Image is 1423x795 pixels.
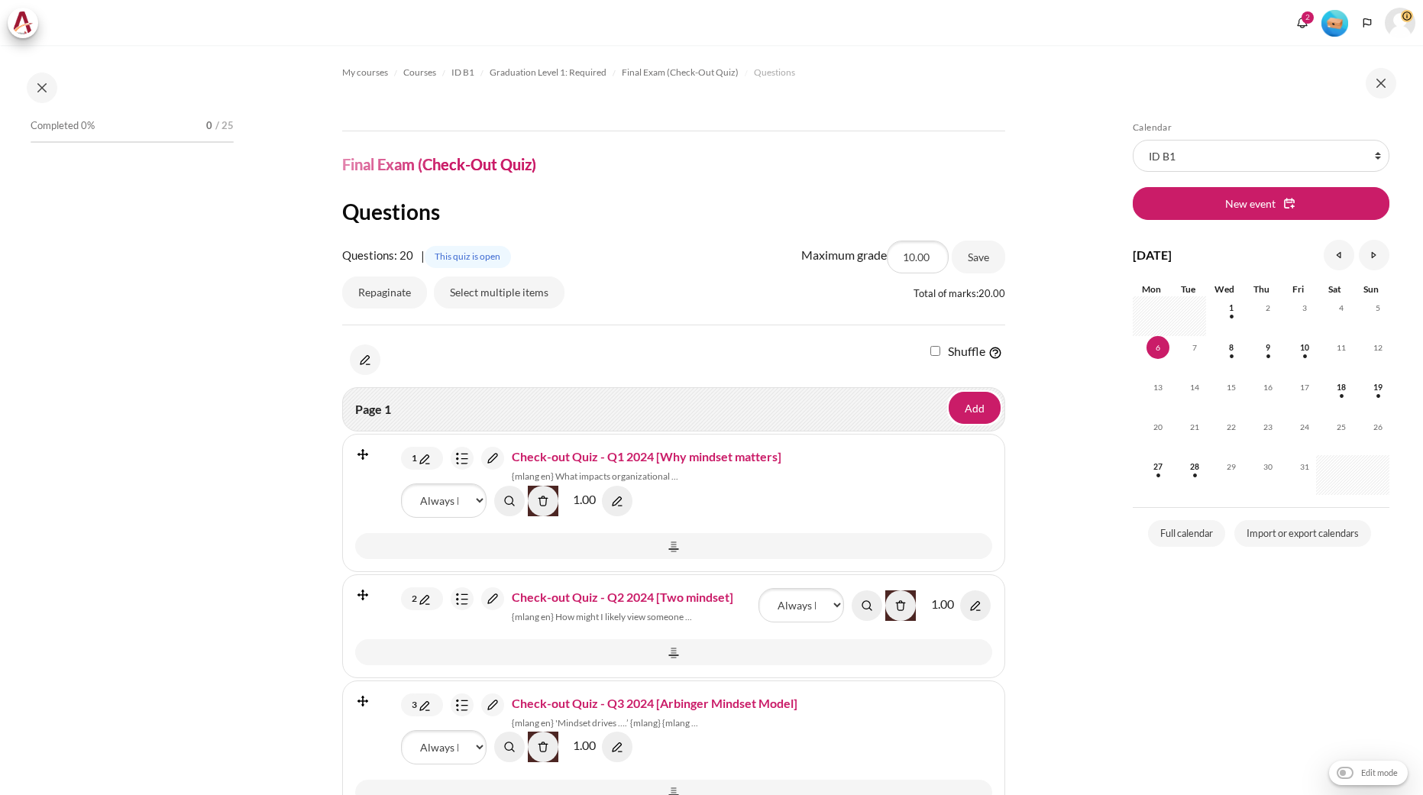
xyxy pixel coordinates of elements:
span: 26 [1366,415,1389,438]
span: ID B1 [451,66,474,79]
span: 3 [1293,296,1316,319]
h4: Final Exam (Check-Out Quiz) [342,154,536,174]
a: Import or export calendars [1234,520,1371,548]
div: 2 [1302,11,1314,24]
input: Repaginate [342,276,427,309]
span: / 25 [215,118,234,134]
span: 1 [1220,296,1243,319]
img: Preview question [494,486,525,516]
label: Maximum grade [801,248,887,263]
span: Mon [1142,283,1161,295]
span: 2 [1256,296,1279,319]
h2: Questions [342,198,1005,225]
span: Questions [754,66,795,79]
span: {mlang en} What impacts organizational ... [474,470,781,483]
nav: Navigation bar [342,60,1005,85]
h4: Page 1 [355,400,992,419]
a: Add page break [355,639,992,665]
span: Tue [1181,283,1195,295]
span: Sun [1363,283,1379,295]
img: Move [355,447,370,462]
img: Delete [528,486,558,516]
a: Graduation Level 1: Required [490,63,606,82]
a: Wednesday, 1 October events [1220,303,1243,312]
span: 0 [206,118,212,134]
a: Final Exam (Check-Out Quiz) [622,63,739,82]
a: Add [949,392,1001,424]
img: Multiple choice [451,693,474,716]
span: 25 [1330,415,1353,438]
img: Multiple choice [451,447,474,470]
span: Check-out Quiz - Q1 2024 [Why mindset matters] [512,449,781,464]
span: 18 [1330,376,1353,399]
a: Completed 0% 0 / 25 [31,115,234,158]
img: Delete [885,590,916,621]
span: Wed [1214,283,1234,295]
span: 4 [1330,296,1353,319]
span: Check-out Quiz - Q3 2024 [Arbinger Mindset Model] [512,695,797,709]
span: 6 [1146,336,1169,359]
a: User menu [1385,8,1415,38]
span: 29 [1220,455,1243,478]
span: 21 [1183,415,1206,438]
div: | [342,246,511,268]
span: 8 [1220,336,1243,359]
button: Select multiple items [434,276,564,309]
span: Completed 0% [31,118,95,134]
img: Move [355,693,370,709]
span: Add [965,400,985,416]
a: Monday, 27 October events [1146,462,1169,471]
img: Delete [528,732,558,762]
span: Maximum mark [922,595,954,613]
span: {mlang en} 'Mindset drives ….’ {mlang} {mlang ... [474,716,797,730]
img: Add page break [667,646,681,660]
span: 11 [1330,336,1353,359]
button: Languages [1356,11,1379,34]
a: Thursday, 9 October events [1256,343,1279,352]
img: Edit question number (maximum 16 characters) [417,451,432,467]
span: Maximum mark [564,490,597,509]
img: Edit question number (maximum 16 characters) [417,592,432,607]
section: Blocks [1133,121,1389,550]
span: 10 [1293,336,1316,359]
span: Questions: 20 [342,247,413,264]
input: Save [952,241,1005,273]
span: 19 [1366,376,1389,399]
a: Edit maximum mark [960,596,991,611]
span: Courses [403,66,436,79]
a: Saturday, 18 October events [1330,383,1353,392]
img: Preview question [494,732,525,762]
span: 20 [1146,415,1169,438]
span: Final Exam (Check-Out Quiz) [622,66,739,79]
a: Preview question [852,590,882,621]
a: Edit maximum mark [602,738,632,752]
a: 1 Edit question number (maximum 16 characters) [407,447,437,470]
a: Sunday, 19 October events [1366,383,1389,392]
a: 3 Edit question number (maximum 16 characters) [407,693,437,716]
img: Level #1 [1321,10,1348,37]
a: Tuesday, 28 October events [1183,462,1206,471]
a: Friday, 10 October events [1293,343,1316,352]
a: Check-out Quiz - Q2 2024 [Two mindset] {mlang en} How might I likely view someone ... [451,587,733,624]
span: Fri [1292,283,1304,295]
a: Courses [403,63,436,82]
img: Multiple choice [451,587,474,610]
a: Full calendar [1148,520,1225,548]
span: Always available [425,246,511,268]
span: 15 [1220,376,1243,399]
a: Wednesday, 8 October events [1220,343,1243,352]
span: 7 [1183,336,1206,359]
span: 24 [1293,415,1316,438]
label: Shuffle [948,342,985,360]
span: 23 [1256,415,1279,438]
span: 20.00 [978,287,1005,299]
span: 5 [1366,296,1389,319]
a: Check-out Quiz - Q1 2024 [Why mindset matters] {mlang en} What impacts organizational ... [451,447,781,483]
a: Level #1 [1315,8,1354,37]
img: Add page break [667,540,681,554]
span: My courses [342,66,388,79]
h4: [DATE] [1133,246,1172,264]
span: 30 [1256,455,1279,478]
